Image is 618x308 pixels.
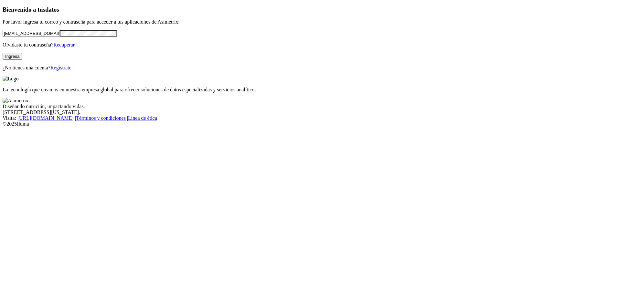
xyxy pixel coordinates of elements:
input: Tu correo [3,30,60,37]
img: Asimetrix [3,98,28,104]
p: La tecnología que creamos en nuestra empresa global para ofrecer soluciones de datos especializad... [3,87,615,93]
p: Olvidaste tu contraseña? [3,42,615,48]
img: Logo [3,76,19,82]
div: Visita : | | [3,115,615,121]
div: [STREET_ADDRESS][US_STATE]. [3,109,615,115]
a: Línea de ética [128,115,157,121]
a: Términos y condiciones [76,115,126,121]
h3: Bienvenido a tus [3,6,615,13]
div: Diseñando nutrición, impactando vidas. [3,104,615,109]
a: Recuperar [53,42,75,47]
a: Regístrate [50,65,71,70]
a: [URL][DOMAIN_NAME] [17,115,74,121]
p: ¿No tienes una cuenta? [3,65,615,71]
span: datos [45,6,59,13]
button: Ingresa [3,53,22,60]
p: Por favor ingresa tu correo y contraseña para acceder a tus aplicaciones de Asimetrix: [3,19,615,25]
div: © 2025 Iluma [3,121,615,127]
